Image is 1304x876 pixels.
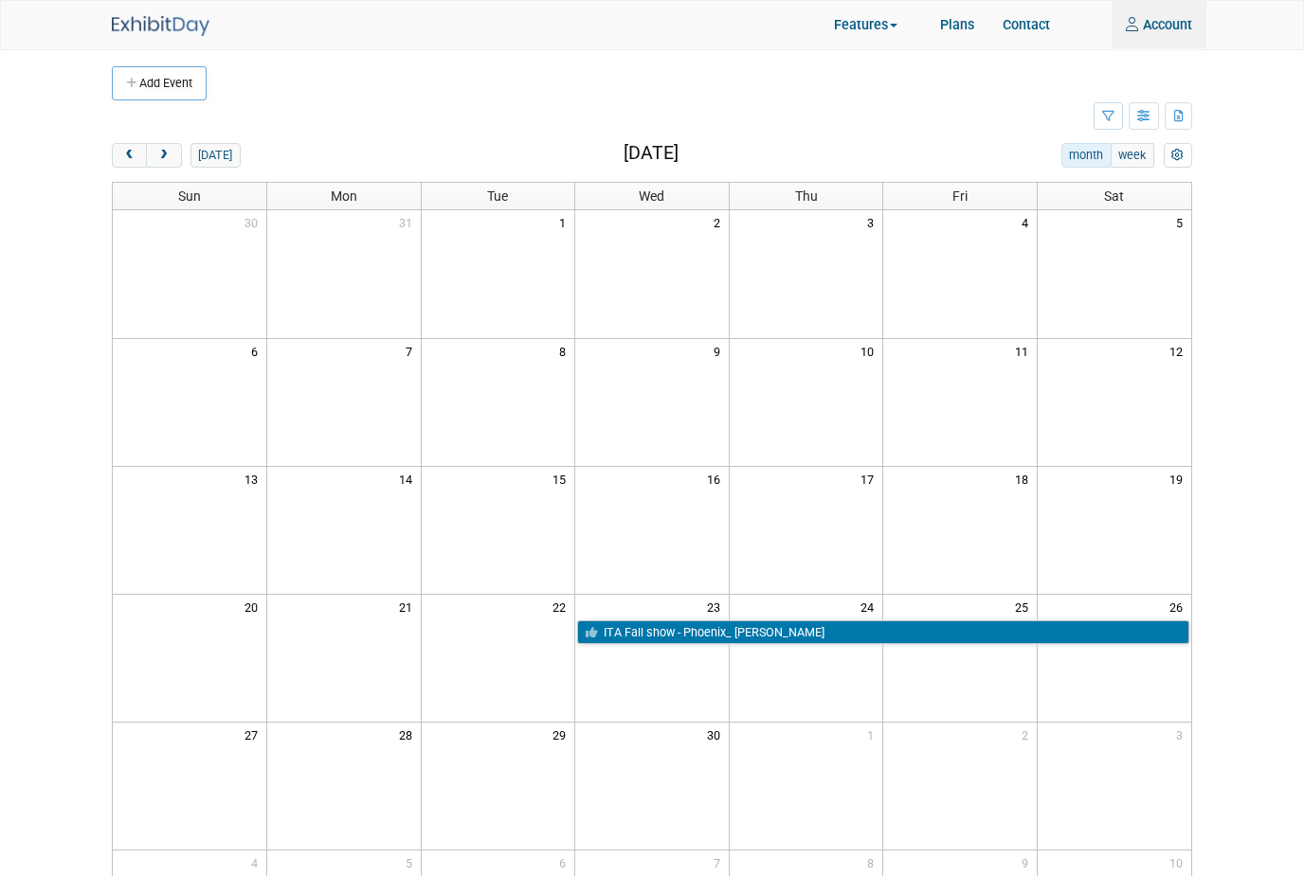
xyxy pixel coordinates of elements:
[178,188,201,204] span: Sun
[1168,595,1191,618] span: 26
[397,467,421,491] span: 14
[1061,143,1112,168] button: month
[557,210,574,234] span: 1
[1168,467,1191,491] span: 19
[331,188,357,204] span: Mon
[1174,210,1191,234] span: 5
[1104,188,1124,204] span: Sat
[243,210,266,234] span: 30
[190,143,241,168] button: [DATE]
[926,1,988,48] a: Plans
[865,723,882,746] span: 1
[397,595,421,618] span: 21
[397,210,421,234] span: 31
[146,143,181,168] button: next
[249,850,266,874] span: 4
[404,339,421,363] span: 7
[1013,467,1037,491] span: 18
[1020,723,1037,746] span: 2
[577,620,1189,645] a: ITA Fall show - Phoenix_ [PERSON_NAME]
[551,467,574,491] span: 15
[1174,723,1191,746] span: 3
[705,595,729,618] span: 23
[988,1,1064,48] a: Contact
[1013,595,1037,618] span: 25
[865,850,882,874] span: 8
[397,723,421,746] span: 28
[243,723,266,746] span: 27
[705,467,729,491] span: 16
[487,188,508,204] span: Tue
[1111,143,1154,168] button: week
[243,595,266,618] span: 20
[1168,850,1191,874] span: 10
[795,188,818,204] span: Thu
[712,850,729,874] span: 7
[112,143,147,168] button: prev
[712,210,729,234] span: 2
[249,339,266,363] span: 6
[1112,1,1206,48] a: Account
[404,850,421,874] span: 5
[712,339,729,363] span: 9
[1168,339,1191,363] span: 12
[1020,850,1037,874] span: 9
[1164,143,1192,168] button: myCustomButton
[112,16,209,36] img: ExhibitDay
[1020,210,1037,234] span: 4
[859,467,882,491] span: 17
[865,210,882,234] span: 3
[557,850,574,874] span: 6
[859,339,882,363] span: 10
[243,467,266,491] span: 13
[1013,339,1037,363] span: 11
[639,188,664,204] span: Wed
[624,143,679,164] h2: [DATE]
[557,339,574,363] span: 8
[952,188,968,204] span: Fri
[820,3,926,49] a: Features
[705,723,729,746] span: 30
[551,723,574,746] span: 29
[859,595,882,618] span: 24
[112,66,207,100] button: Add Event
[1171,150,1184,162] i: Personalize Calendar
[551,595,574,618] span: 22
